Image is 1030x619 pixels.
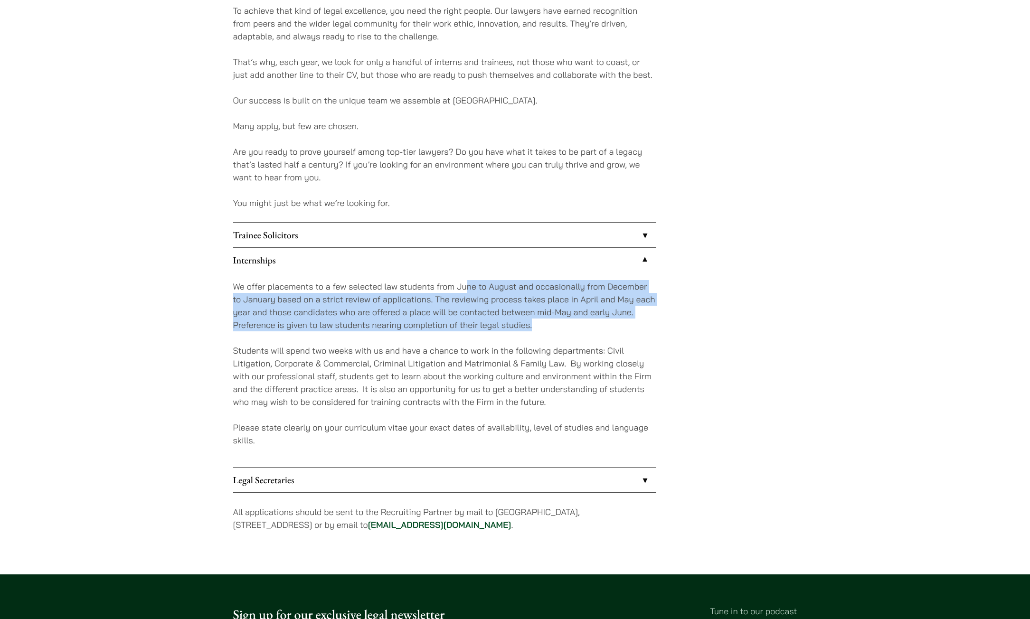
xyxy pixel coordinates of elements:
a: Internships [233,248,656,272]
a: [EMAIL_ADDRESS][DOMAIN_NAME] [368,519,511,530]
p: We offer placements to a few selected law students from June to August and occasionally from Dece... [233,280,656,331]
p: That’s why, each year, we look for only a handful of interns and trainees, not those who want to ... [233,56,656,81]
a: Legal Secretaries [233,468,656,492]
p: Tune in to our podcast [523,605,797,618]
p: Our success is built on the unique team we assemble at [GEOGRAPHIC_DATA]. [233,94,656,107]
p: To achieve that kind of legal excellence, you need the right people. Our lawyers have earned reco... [233,4,656,43]
div: Internships [233,272,656,467]
a: Trainee Solicitors [233,223,656,247]
p: You might just be what we’re looking for. [233,197,656,209]
p: All applications should be sent to the Recruiting Partner by mail to [GEOGRAPHIC_DATA], [STREET_A... [233,506,656,531]
p: Many apply, but few are chosen. [233,120,656,132]
p: Students will spend two weeks with us and have a chance to work in the following departments: Civ... [233,344,656,408]
p: Are you ready to prove yourself among top-tier lawyers? Do you have what it takes to be part of a... [233,145,656,184]
p: Please state clearly on your curriculum vitae your exact dates of availability, level of studies ... [233,421,656,447]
